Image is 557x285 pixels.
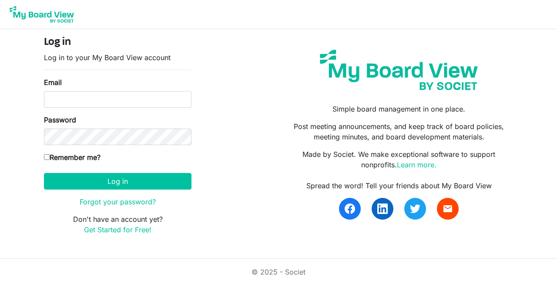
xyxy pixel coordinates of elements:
[44,52,191,63] p: Log in to your My Board View account
[44,214,191,235] p: Don't have an account yet?
[285,104,513,114] p: Simple board management in one place.
[397,160,436,169] a: Learn more.
[410,204,420,214] img: twitter.svg
[285,121,513,142] p: Post meeting announcements, and keep track of board policies, meeting minutes, and board developm...
[44,154,50,160] input: Remember me?
[44,115,76,125] label: Password
[313,43,484,97] img: my-board-view-societ.svg
[44,36,191,49] h4: Log in
[44,152,101,163] label: Remember me?
[84,225,151,234] a: Get Started for Free!
[44,77,62,88] label: Email
[345,204,355,214] img: facebook.svg
[443,204,453,214] span: email
[7,3,77,25] img: My Board View Logo
[377,204,388,214] img: linkedin.svg
[80,197,156,206] a: Forgot your password?
[285,180,513,191] div: Spread the word! Tell your friends about My Board View
[437,198,459,220] a: email
[252,268,305,276] a: © 2025 - Societ
[44,173,191,190] button: Log in
[285,149,513,170] p: Made by Societ. We make exceptional software to support nonprofits.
